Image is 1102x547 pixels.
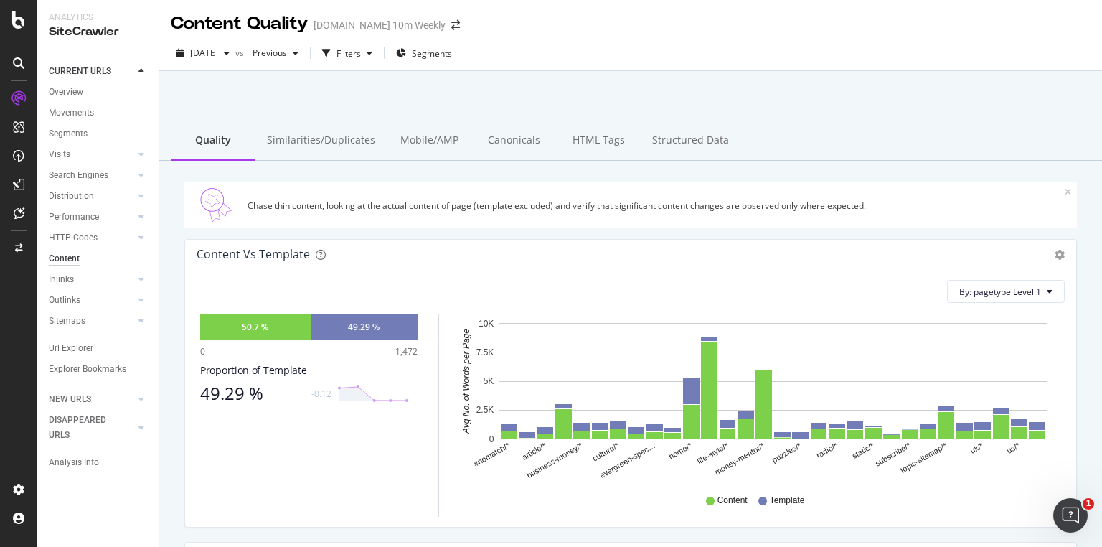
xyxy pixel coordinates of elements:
div: Analysis Info [49,455,99,470]
div: Canonicals [471,121,556,161]
div: -0.12 [311,388,331,400]
div: Content [49,251,80,266]
text: 0 [489,434,494,444]
div: Url Explorer [49,341,93,356]
div: Performance [49,210,99,225]
a: Analysis Info [49,455,149,470]
div: HTML Tags [556,121,641,161]
text: home/* [667,441,694,461]
div: 0 [200,345,205,357]
div: Explorer Bookmarks [49,362,126,377]
div: Segments [49,126,88,141]
a: Segments [49,126,149,141]
span: 2025 Aug. 15th [190,47,218,59]
text: 10K [479,319,494,329]
a: Search Engines [49,168,134,183]
div: Content vs Template [197,247,310,261]
span: Segments [412,47,452,60]
text: 2.5K [476,406,494,416]
text: topic-sitemap/* [899,441,949,474]
div: Distribution [49,189,94,204]
text: static/* [851,441,876,460]
a: Performance [49,210,134,225]
a: Url Explorer [49,341,149,356]
div: SiteCrawler [49,24,147,40]
a: NEW URLS [49,392,134,407]
a: CURRENT URLS [49,64,134,79]
div: gear [1055,250,1065,260]
div: 1,472 [395,345,418,357]
div: HTTP Codes [49,230,98,246]
button: Segments [390,42,458,65]
iframe: Intercom live chat [1053,498,1088,533]
a: Outlinks [49,293,134,308]
button: By: pagetype Level 1 [947,280,1065,303]
div: Mobile/AMP [387,121,471,161]
div: Movements [49,106,94,121]
text: 5K [484,376,494,386]
div: Proportion of Template [200,363,418,378]
div: NEW URLS [49,392,91,407]
div: [DOMAIN_NAME] 10m Weekly [314,18,446,32]
a: DISAPPEARED URLS [49,413,134,443]
div: 49.29 % [200,383,303,403]
div: Overview [49,85,83,100]
div: Analytics [49,11,147,24]
div: Outlinks [49,293,80,308]
a: HTTP Codes [49,230,134,246]
span: vs [235,47,247,59]
text: life-style/* [696,441,730,466]
span: Content [717,495,748,507]
text: Avg No. of Words per Page [461,329,471,434]
text: radio/* [815,441,839,460]
a: Visits [49,147,134,162]
button: [DATE] [171,42,235,65]
div: CURRENT URLS [49,64,111,79]
text: culture/* [591,441,621,463]
div: Search Engines [49,168,108,183]
a: Content [49,251,149,266]
div: Quality [171,121,255,161]
a: Distribution [49,189,134,204]
text: puzzles/* [771,441,803,464]
text: 7.5K [476,347,494,357]
div: Content Quality [171,11,308,36]
a: Sitemaps [49,314,134,329]
text: money-mentor/* [713,441,766,477]
div: 50.7 % [242,321,268,333]
svg: A chart. [456,314,1065,481]
button: Previous [247,42,304,65]
text: article/* [520,441,547,462]
span: Template [770,495,805,507]
div: Inlinks [49,272,74,287]
div: Visits [49,147,70,162]
span: By: pagetype Level 1 [959,286,1041,298]
a: Inlinks [49,272,134,287]
div: Similarities/Duplicates [255,121,387,161]
span: Previous [247,47,287,59]
img: Quality [190,188,242,223]
a: Movements [49,106,149,121]
text: business-money/* [525,441,584,480]
div: Structured Data [641,121,740,161]
div: Sitemaps [49,314,85,329]
div: DISAPPEARED URLS [49,413,121,443]
a: Explorer Bookmarks [49,362,149,377]
text: subscribe/* [874,441,913,468]
text: #nomatch/* [472,441,512,469]
a: Overview [49,85,149,100]
span: 1 [1083,498,1094,510]
div: Filters [336,47,361,60]
div: arrow-right-arrow-left [451,20,460,30]
button: Filters [316,42,378,65]
div: Chase thin content, looking at the actual content of page (template excluded) and verify that sig... [248,200,1065,212]
div: 49.29 % [348,321,380,333]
